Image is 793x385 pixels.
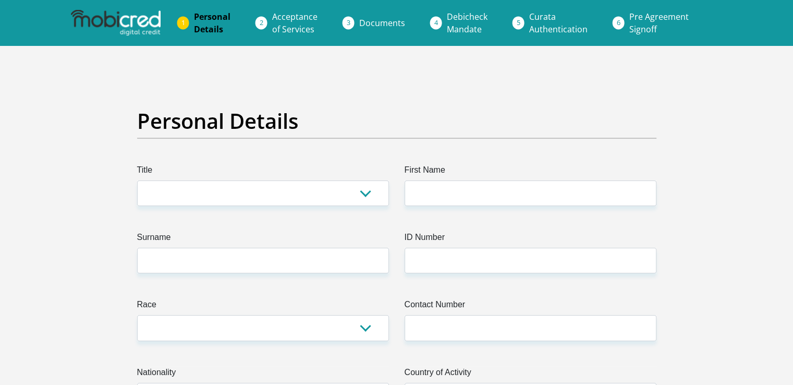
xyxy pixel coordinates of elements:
span: Acceptance of Services [272,11,318,35]
img: mobicred logo [71,10,161,36]
a: PersonalDetails [186,6,239,40]
span: Pre Agreement Signoff [629,11,689,35]
label: Surname [137,231,389,248]
span: Curata Authentication [529,11,588,35]
label: First Name [405,164,656,181]
a: Documents [351,13,413,33]
h2: Personal Details [137,109,656,134]
label: Contact Number [405,298,656,315]
span: Documents [359,17,405,29]
label: Title [137,164,389,181]
label: Country of Activity [405,366,656,383]
span: Personal Details [194,11,230,35]
span: Debicheck Mandate [447,11,487,35]
input: ID Number [405,248,656,273]
label: ID Number [405,231,656,248]
input: Surname [137,248,389,273]
a: CurataAuthentication [521,6,596,40]
input: First Name [405,181,656,206]
a: Pre AgreementSignoff [621,6,697,40]
a: DebicheckMandate [438,6,496,40]
label: Race [137,298,389,315]
a: Acceptanceof Services [264,6,326,40]
label: Nationality [137,366,389,383]
input: Contact Number [405,315,656,341]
